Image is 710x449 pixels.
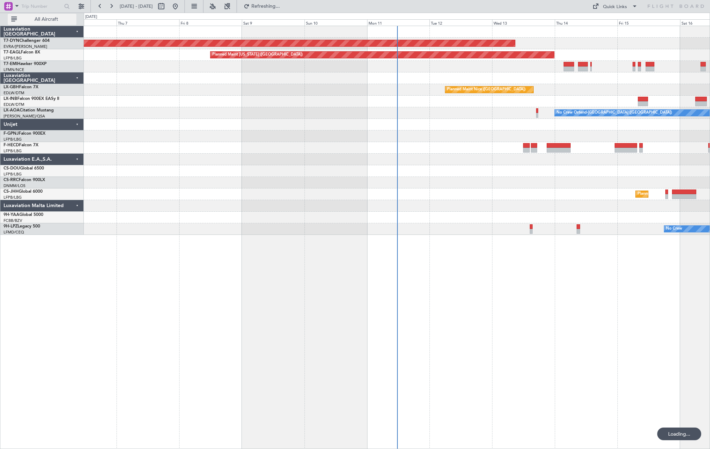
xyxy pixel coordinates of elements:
a: LFPB/LBG [4,148,22,154]
span: LX-AOA [4,108,20,113]
a: LX-GBHFalcon 7X [4,85,38,89]
a: FCBB/BZV [4,218,22,223]
span: 9H-YAA [4,213,19,217]
span: LX-INB [4,97,17,101]
span: CS-JHH [4,190,19,194]
span: Refreshing... [251,4,281,9]
div: No Crew Ostend-[GEOGRAPHIC_DATA] ([GEOGRAPHIC_DATA]) [557,108,672,118]
button: Refreshing... [240,1,283,12]
a: DNMM/LOS [4,183,25,188]
span: 9H-LPZ [4,224,18,229]
a: LFPB/LBG [4,195,22,200]
a: LX-AOACitation Mustang [4,108,54,113]
div: Wed 13 [492,19,555,26]
div: Wed 6 [54,19,117,26]
div: Mon 11 [367,19,430,26]
a: CS-RRCFalcon 900LX [4,178,45,182]
button: All Aircraft [8,14,76,25]
a: EDLW/DTM [4,102,24,107]
a: CS-JHHGlobal 6000 [4,190,43,194]
div: Fri 15 [617,19,680,26]
div: Sat 9 [242,19,304,26]
a: 9H-YAAGlobal 5000 [4,213,43,217]
span: CS-RRC [4,178,19,182]
a: LX-INBFalcon 900EX EASy II [4,97,59,101]
div: Sun 10 [304,19,367,26]
a: T7-EAGLFalcon 8X [4,50,40,54]
a: F-GPNJFalcon 900EX [4,132,45,136]
div: Quick Links [603,4,627,11]
div: [DATE] [85,14,97,20]
div: No Crew [666,224,682,234]
a: LFMN/NCE [4,67,24,72]
a: T7-DYNChallenger 604 [4,39,50,43]
span: T7-DYN [4,39,19,43]
a: LFPB/LBG [4,172,22,177]
span: LX-GBH [4,85,19,89]
span: All Aircraft [18,17,74,22]
a: 9H-LPZLegacy 500 [4,224,40,229]
span: T7-EAGL [4,50,21,54]
span: CS-DOU [4,166,20,171]
a: EVRA/[PERSON_NAME] [4,44,47,49]
a: LFPB/LBG [4,56,22,61]
a: EDLW/DTM [4,90,24,96]
a: LFPB/LBG [4,137,22,142]
a: CS-DOUGlobal 6500 [4,166,44,171]
input: Trip Number [21,1,62,12]
div: Planned Maint Nice ([GEOGRAPHIC_DATA]) [447,84,526,95]
div: Tue 12 [429,19,492,26]
div: Fri 8 [179,19,242,26]
a: [PERSON_NAME]/QSA [4,114,45,119]
a: T7-EMIHawker 900XP [4,62,46,66]
div: Planned Maint [US_STATE] ([GEOGRAPHIC_DATA]) [212,50,303,60]
span: [DATE] - [DATE] [120,3,153,9]
div: Thu 14 [555,19,617,26]
span: T7-EMI [4,62,17,66]
button: Quick Links [589,1,641,12]
div: Thu 7 [117,19,179,26]
span: F-GPNJ [4,132,19,136]
a: LFMD/CEQ [4,230,24,235]
div: Loading... [657,428,701,440]
span: F-HECD [4,143,19,147]
a: F-HECDFalcon 7X [4,143,38,147]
